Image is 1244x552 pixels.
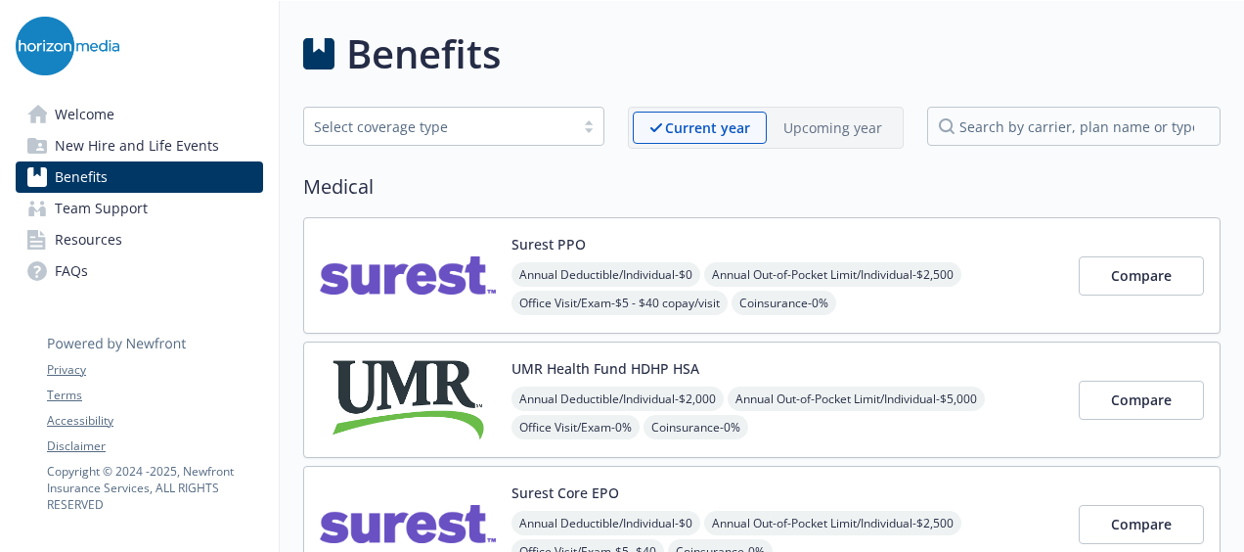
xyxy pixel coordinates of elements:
span: Compare [1111,266,1172,285]
span: Benefits [55,161,108,193]
span: Annual Out-of-Pocket Limit/Individual - $2,500 [704,511,961,535]
span: Resources [55,224,122,255]
span: Office Visit/Exam - $5 - $40 copay/visit [511,291,728,315]
h2: Medical [303,172,1221,202]
a: Team Support [16,193,263,224]
button: Compare [1079,505,1204,544]
span: Compare [1111,391,1172,409]
img: UMR carrier logo [320,358,496,441]
a: Accessibility [47,412,262,430]
span: Annual Deductible/Individual - $0 [511,511,700,535]
a: Benefits [16,161,263,193]
span: Annual Deductible/Individual - $0 [511,262,700,287]
span: Annual Out-of-Pocket Limit/Individual - $2,500 [704,262,961,287]
a: Disclaimer [47,437,262,455]
p: Upcoming year [783,117,882,138]
span: Coinsurance - 0% [732,291,836,315]
div: Select coverage type [314,116,564,137]
a: FAQs [16,255,263,287]
button: Compare [1079,381,1204,420]
button: Surest Core EPO [511,483,619,503]
a: Privacy [47,361,262,379]
a: Resources [16,224,263,255]
span: Compare [1111,515,1172,533]
a: Welcome [16,99,263,130]
button: UMR Health Fund HDHP HSA [511,358,699,379]
h1: Benefits [346,24,501,83]
button: Compare [1079,256,1204,296]
span: Annual Deductible/Individual - $2,000 [511,387,724,411]
a: New Hire and Life Events [16,130,263,161]
img: Surest carrier logo [320,234,496,317]
span: Team Support [55,193,148,224]
span: Annual Out-of-Pocket Limit/Individual - $5,000 [728,387,985,411]
span: New Hire and Life Events [55,130,219,161]
p: Copyright © 2024 - 2025 , Newfront Insurance Services, ALL RIGHTS RESERVED [47,463,262,513]
span: Coinsurance - 0% [644,415,748,439]
a: Terms [47,387,262,404]
p: Current year [665,117,750,138]
span: Office Visit/Exam - 0% [511,415,640,439]
span: Welcome [55,99,114,130]
input: search by carrier, plan name or type [927,107,1221,146]
span: FAQs [55,255,88,287]
button: Surest PPO [511,234,586,254]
